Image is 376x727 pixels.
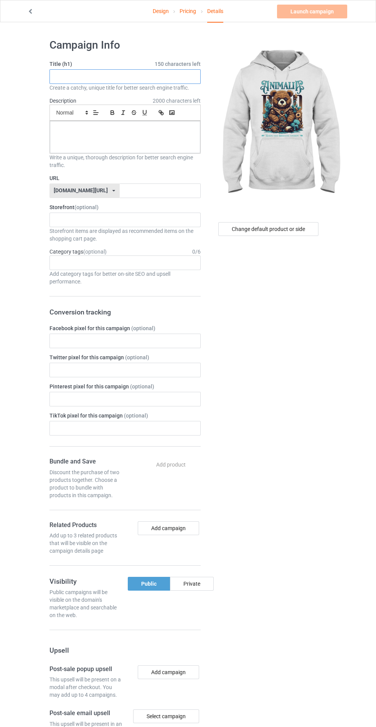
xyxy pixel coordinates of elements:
h4: Bundle and Save [49,458,122,466]
span: 2000 characters left [153,97,201,105]
h1: Campaign Info [49,38,201,52]
div: 0 / 6 [192,248,201,255]
label: Storefront [49,203,201,211]
div: Details [207,0,223,23]
span: (optional) [131,325,155,331]
label: URL [49,174,201,182]
label: Title (h1) [49,60,201,68]
span: 150 characters left [155,60,201,68]
label: Pinterest pixel for this campaign [49,383,201,390]
button: Add campaign [138,665,199,679]
span: (optional) [83,249,107,255]
div: Discount the purchase of two products together. Choose a product to bundle with products in this ... [49,468,122,499]
div: Add up to 3 related products that will be visible on the campaign details page [49,532,122,555]
div: Public campaigns will be visible on the domain's marketplace and searchable on the web. [49,588,122,619]
h4: Post-sale email upsell [49,709,122,717]
div: Select campaign [133,709,199,723]
div: Storefront items are displayed as recommended items on the shopping cart page. [49,227,201,242]
a: Design [153,0,169,22]
h3: Visibility [49,577,122,586]
h3: Conversion tracking [49,308,201,316]
div: Add category tags for better on-site SEO and upsell performance. [49,270,201,285]
label: TikTok pixel for this campaign [49,412,201,419]
label: Twitter pixel for this campaign [49,354,201,361]
div: Public [128,577,170,591]
span: (optional) [130,383,154,390]
h3: Upsell [49,646,201,655]
div: Private [170,577,214,591]
span: (optional) [74,204,99,210]
h4: Post-sale popup upsell [49,665,122,673]
a: Pricing [180,0,196,22]
span: (optional) [124,413,148,419]
label: Category tags [49,248,107,255]
div: Write a unique, thorough description for better search engine traffic. [49,154,201,169]
div: This upsell will be present on a modal after checkout. You may add up to 4 campaigns. [49,676,122,699]
div: Change default product or side [218,222,318,236]
span: (optional) [125,354,149,360]
div: [DOMAIN_NAME][URL] [54,188,108,193]
button: Add campaign [138,521,199,535]
div: Create a catchy, unique title for better search engine traffic. [49,84,201,92]
label: Description [49,98,76,104]
label: Facebook pixel for this campaign [49,324,201,332]
h4: Related Products [49,521,122,529]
